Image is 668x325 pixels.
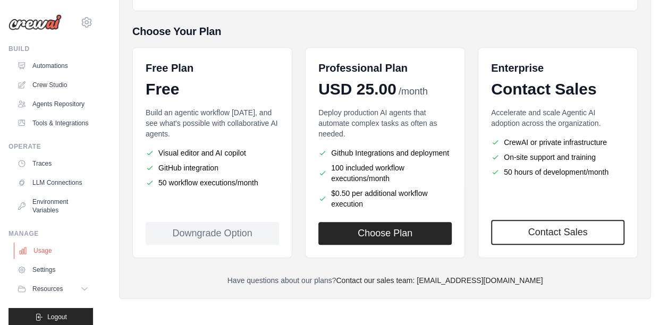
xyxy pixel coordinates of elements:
[146,107,279,139] p: Build an agentic workflow [DATE], and see what's possible with collaborative AI agents.
[318,222,452,245] button: Choose Plan
[9,229,93,238] div: Manage
[146,80,279,99] div: Free
[13,115,93,132] a: Tools & Integrations
[491,152,624,162] li: On-site support and training
[146,222,279,245] div: Downgrade Option
[318,188,452,209] li: $0.50 per additional workflow execution
[13,155,93,172] a: Traces
[13,193,93,219] a: Environment Variables
[336,276,543,285] a: Contact our sales team: [EMAIL_ADDRESS][DOMAIN_NAME]
[9,45,93,53] div: Build
[13,174,93,191] a: LLM Connections
[318,61,408,75] h6: Professional Plan
[13,261,93,278] a: Settings
[132,275,638,286] p: Have questions about our plans?
[491,80,624,99] div: Contact Sales
[132,24,638,39] h5: Choose Your Plan
[491,220,624,245] a: Contact Sales
[491,107,624,129] p: Accelerate and scale Agentic AI adoption across the organization.
[146,162,279,173] li: GitHub integration
[47,313,67,321] span: Logout
[491,61,624,75] h6: Enterprise
[13,96,93,113] a: Agents Repository
[615,274,668,325] iframe: Chat Widget
[318,162,452,184] li: 100 included workflow executions/month
[146,61,193,75] h6: Free Plan
[13,280,93,297] button: Resources
[318,107,452,139] p: Deploy production AI agents that automate complex tasks as often as needed.
[13,76,93,93] a: Crew Studio
[399,84,428,99] span: /month
[32,285,63,293] span: Resources
[318,148,452,158] li: Github Integrations and deployment
[14,242,94,259] a: Usage
[146,148,279,158] li: Visual editor and AI copilot
[146,177,279,188] li: 50 workflow executions/month
[318,80,396,99] span: USD 25.00
[13,57,93,74] a: Automations
[491,167,624,177] li: 50 hours of development/month
[615,274,668,325] div: Widget de chat
[9,142,93,151] div: Operate
[491,137,624,148] li: CrewAI or private infrastructure
[9,14,62,30] img: Logo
